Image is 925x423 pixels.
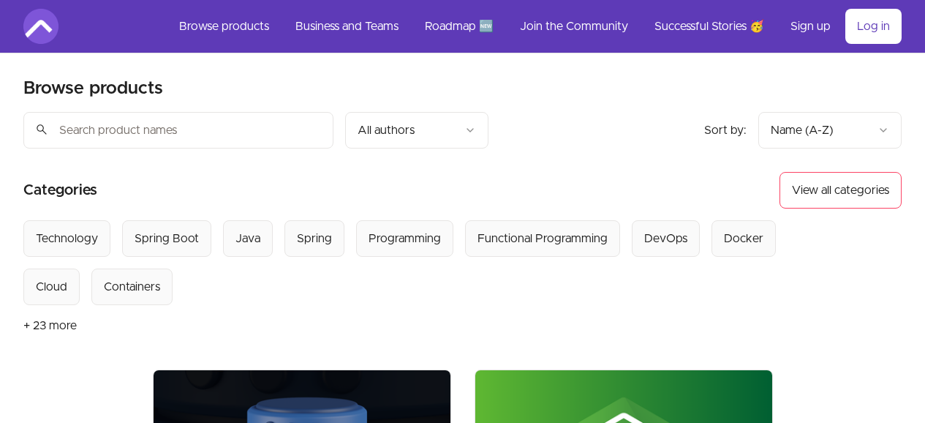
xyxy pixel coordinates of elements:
[644,230,687,247] div: DevOps
[477,230,608,247] div: Functional Programming
[845,9,902,44] a: Log in
[23,77,163,100] h2: Browse products
[23,172,97,209] h2: Categories
[345,112,488,149] button: Filter by author
[235,230,260,247] div: Java
[284,9,410,44] a: Business and Teams
[36,230,98,247] div: Technology
[23,305,77,346] button: + 23 more
[23,112,333,149] input: Search product names
[36,278,67,296] div: Cloud
[724,230,763,247] div: Docker
[23,9,58,44] img: Amigoscode logo
[297,230,332,247] div: Spring
[167,9,902,44] nav: Main
[643,9,776,44] a: Successful Stories 🥳
[135,230,199,247] div: Spring Boot
[704,124,747,136] span: Sort by:
[779,9,842,44] a: Sign up
[369,230,441,247] div: Programming
[508,9,640,44] a: Join the Community
[779,172,902,209] button: View all categories
[35,119,48,140] span: search
[758,112,902,149] button: Product sort options
[413,9,505,44] a: Roadmap 🆕
[104,278,160,296] div: Containers
[167,9,281,44] a: Browse products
